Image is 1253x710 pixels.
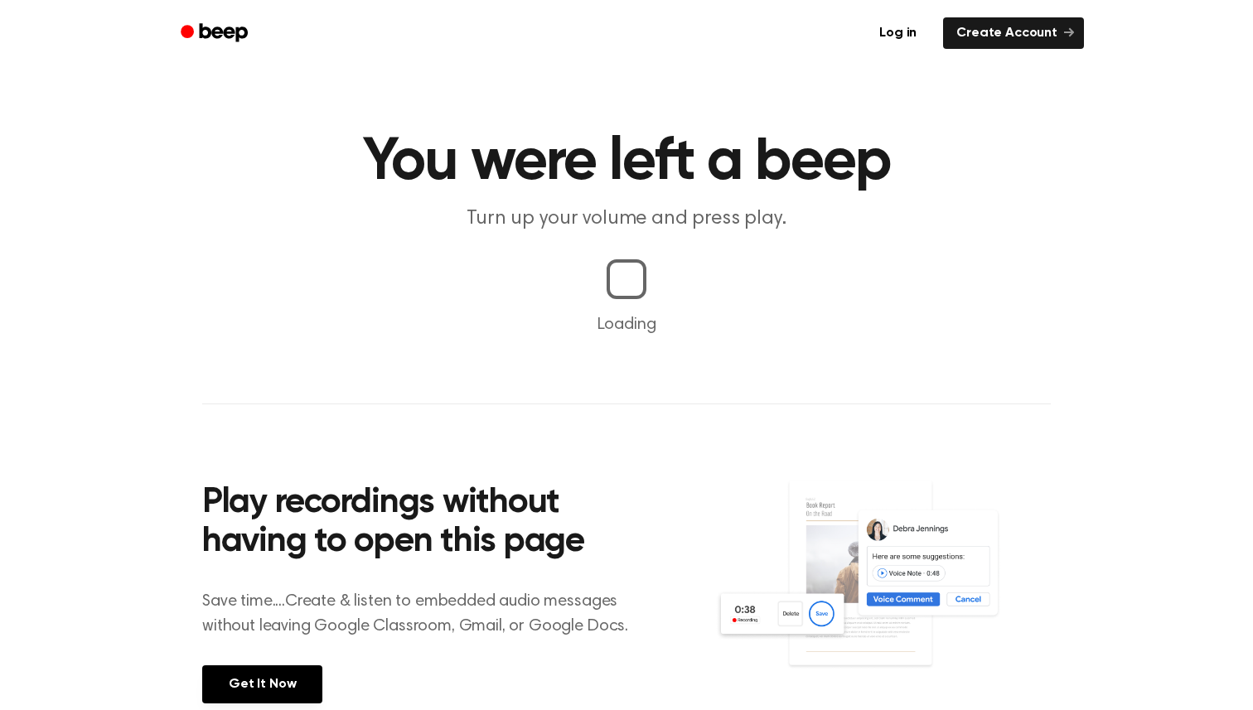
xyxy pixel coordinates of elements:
a: Beep [169,17,263,50]
a: Log in [863,14,933,52]
a: Create Account [943,17,1084,49]
p: Loading [20,312,1233,337]
h2: Play recordings without having to open this page [202,484,649,563]
img: Voice Comments on Docs and Recording Widget [715,479,1051,702]
p: Save time....Create & listen to embedded audio messages without leaving Google Classroom, Gmail, ... [202,589,649,639]
a: Get It Now [202,665,322,703]
p: Turn up your volume and press play. [308,205,945,233]
h1: You were left a beep [202,133,1051,192]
